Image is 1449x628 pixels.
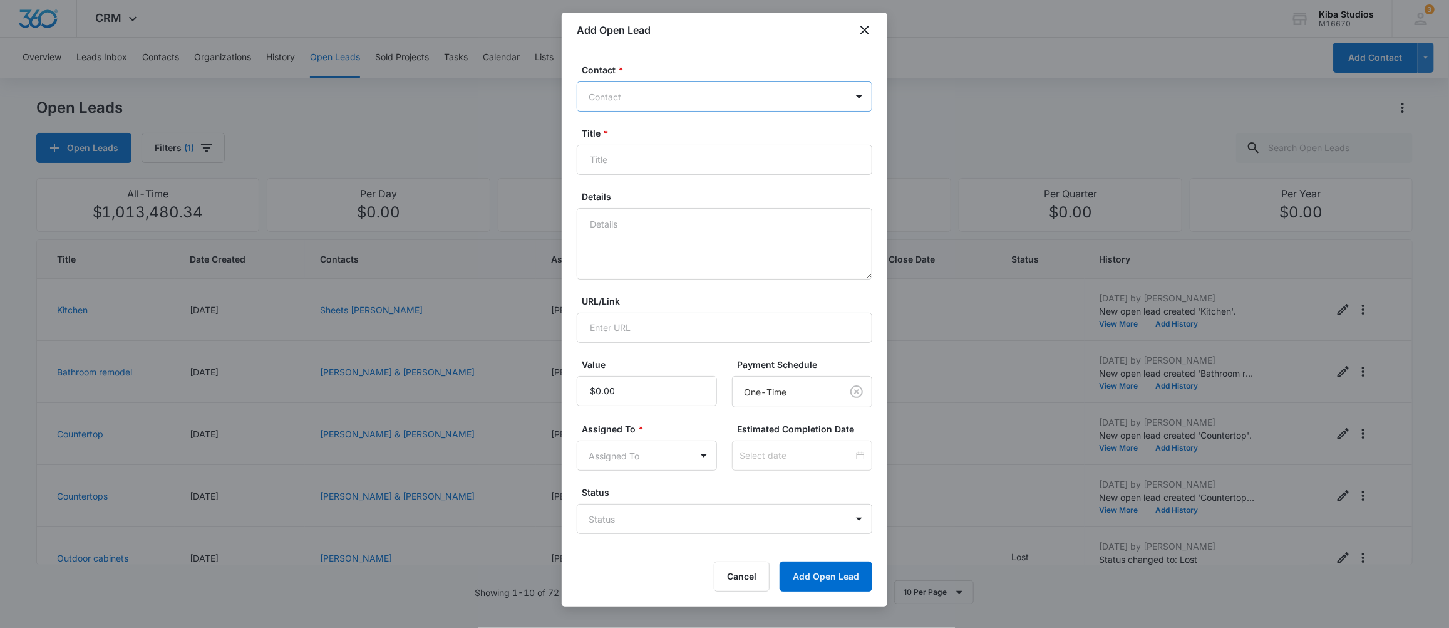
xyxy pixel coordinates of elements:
input: Enter URL [577,313,872,343]
button: Cancel [714,562,770,592]
label: Status [582,486,877,499]
label: Details [582,190,877,203]
label: Value [582,358,722,371]
input: Title [577,145,872,175]
label: Assigned To [582,422,722,436]
button: close [857,23,872,38]
input: Value [577,376,717,406]
label: URL/Link [582,295,877,308]
button: Clear [847,382,867,402]
input: Select date [740,449,853,463]
label: Contact [582,63,877,76]
h1: Add Open Lead [577,23,651,38]
label: Estimated Completion Date [737,422,877,436]
label: Title [582,127,877,140]
button: Add Open Lead [780,562,872,592]
label: Payment Schedule [737,358,877,371]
